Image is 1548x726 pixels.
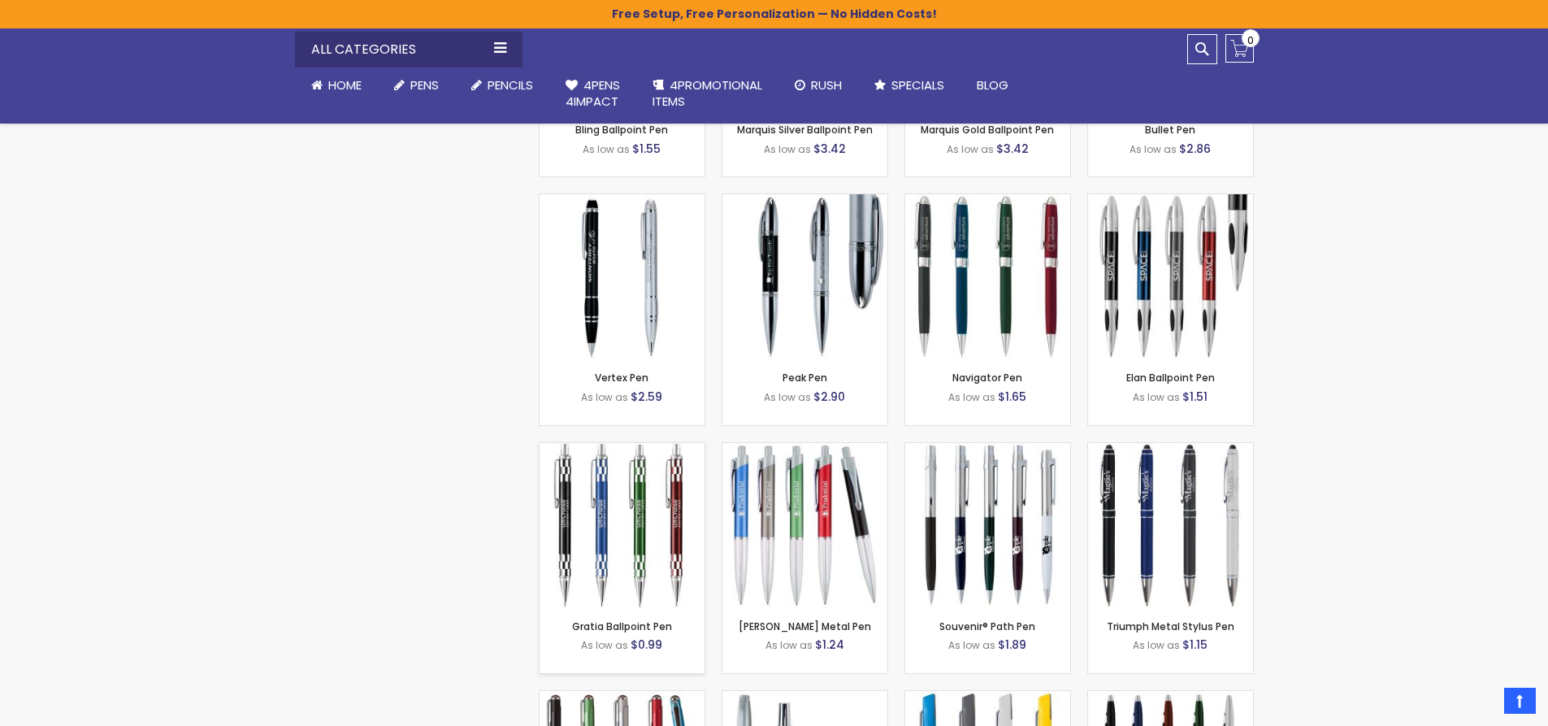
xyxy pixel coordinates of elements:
a: Bling Ballpoint Pen [575,123,668,137]
span: As low as [764,390,811,404]
a: Navigator Pen [905,193,1070,207]
a: [PERSON_NAME] Metal Pen [739,619,871,633]
a: Peak Pen [783,371,827,385]
a: Top [1504,688,1536,714]
span: $1.55 [632,141,661,157]
span: $1.65 [998,389,1026,405]
a: Bingham Metal Pen [905,690,1070,704]
a: Gratia Ballpoint Pen [540,442,705,456]
span: As low as [765,638,813,652]
a: Bratton Metal Pen [722,442,887,456]
span: As low as [947,142,994,156]
a: Souvenir® Path Pen [905,442,1070,456]
a: Blog [960,67,1025,103]
a: 0 [1225,34,1254,63]
span: As low as [764,142,811,156]
span: As low as [1133,638,1180,652]
a: Bullet Pen [1145,123,1195,137]
span: Blog [977,76,1008,93]
img: Peak Pen [722,194,887,359]
a: Specials [858,67,960,103]
a: Navigator Pen [952,371,1022,385]
img: Bratton Metal Pen [722,443,887,608]
span: As low as [1130,142,1177,156]
a: Landmark Rollerball Pen [722,690,887,704]
a: Triumph Metal Stylus Pen [1107,619,1234,633]
a: Royal Metal Pen [540,690,705,704]
img: Elan Ballpoint Pen [1088,194,1253,359]
span: As low as [581,638,628,652]
img: Gratia Ballpoint Pen [540,443,705,608]
a: Pens [378,67,455,103]
a: Elan Ballpoint Pen [1126,371,1215,385]
span: As low as [1133,390,1180,404]
a: Marquis Gold Ballpoint Pen [921,123,1054,137]
span: As low as [583,142,630,156]
a: Peak Pen [722,193,887,207]
a: Home [295,67,378,103]
a: Elan Ballpoint Pen [1088,193,1253,207]
img: Vertex Pen [540,194,705,359]
span: 4PROMOTIONAL ITEMS [653,76,762,110]
span: $3.42 [996,141,1029,157]
span: $1.15 [1182,637,1208,653]
a: Souvenir® Path Pen [939,619,1035,633]
span: As low as [581,390,628,404]
span: As low as [948,390,995,404]
span: $3.42 [813,141,846,157]
div: All Categories [295,32,523,67]
a: Vertex Pen [595,371,648,385]
span: $2.59 [631,389,662,405]
span: As low as [948,638,995,652]
span: Specials [891,76,944,93]
a: Triumph Metal Stylus Pen [1088,442,1253,456]
span: Pens [410,76,439,93]
a: Rush [778,67,858,103]
span: $1.24 [815,637,844,653]
span: Home [328,76,362,93]
a: Marquis Silver Ballpoint Pen [737,123,873,137]
span: $1.89 [998,637,1026,653]
span: Rush [811,76,842,93]
img: Navigator Pen [905,194,1070,359]
a: Cooper Deluxe Metal Pen w/Chrome Trim [1088,690,1253,704]
span: Pencils [488,76,533,93]
a: 4Pens4impact [549,67,636,120]
a: Gratia Ballpoint Pen [572,619,672,633]
span: 4Pens 4impact [566,76,620,110]
a: 4PROMOTIONALITEMS [636,67,778,120]
a: Vertex Pen [540,193,705,207]
span: $2.90 [813,389,845,405]
img: Triumph Metal Stylus Pen [1088,443,1253,608]
span: $0.99 [631,637,662,653]
span: $1.51 [1182,389,1208,405]
img: Souvenir® Path Pen [905,443,1070,608]
span: 0 [1247,33,1254,48]
a: Pencils [455,67,549,103]
span: $2.86 [1179,141,1211,157]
